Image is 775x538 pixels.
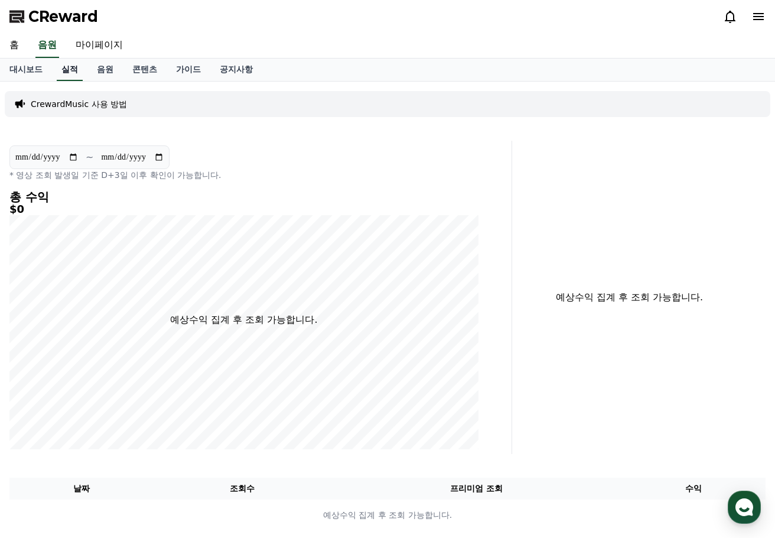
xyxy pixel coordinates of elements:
[183,393,197,402] span: 설정
[4,375,78,404] a: 홈
[170,313,317,327] p: 예상수익 집계 후 조회 가능합니다.
[9,190,478,203] h4: 총 수익
[123,59,167,81] a: 콘텐츠
[31,98,127,110] a: CrewardMusic 사용 방법
[87,59,123,81] a: 음원
[331,478,621,500] th: 프리미엄 조회
[154,478,331,500] th: 조회수
[108,393,122,403] span: 대화
[9,478,154,500] th: 날짜
[10,509,765,521] p: 예상수익 집계 후 조회 가능합니다.
[35,33,59,58] a: 음원
[78,375,152,404] a: 대화
[66,33,132,58] a: 마이페이지
[57,59,83,81] a: 실적
[9,203,478,215] h5: $0
[86,150,93,164] p: ~
[210,59,262,81] a: 공지사항
[9,169,478,181] p: * 영상 조회 발생일 기준 D+3일 이후 확인이 가능합니다.
[167,59,210,81] a: 가이드
[28,7,98,26] span: CReward
[621,478,766,500] th: 수익
[9,7,98,26] a: CReward
[37,393,44,402] span: 홈
[522,290,737,304] p: 예상수익 집계 후 조회 가능합니다.
[152,375,227,404] a: 설정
